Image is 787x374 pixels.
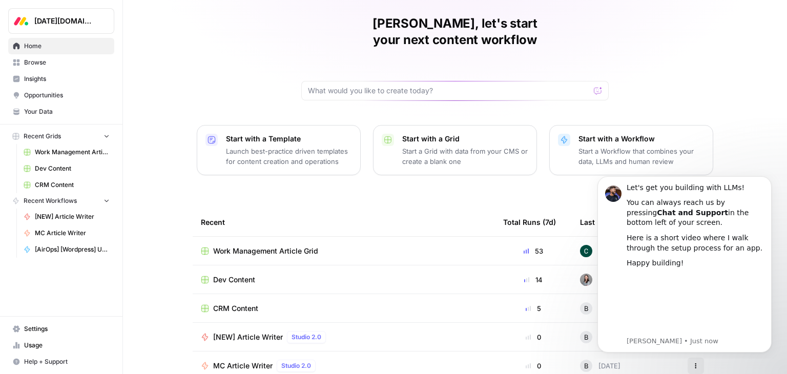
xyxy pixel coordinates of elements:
[213,361,273,371] span: MC Article Writer
[503,208,556,236] div: Total Runs (7d)
[201,331,487,343] a: [NEW] Article WriterStudio 2.0
[580,245,620,257] div: [DATE]
[201,303,487,314] a: CRM Content
[24,196,77,205] span: Recent Workflows
[580,208,619,236] div: Last Edited
[580,360,620,372] div: [DATE]
[24,41,110,51] span: Home
[19,241,114,258] a: [AirOps] [Wordpress] Update Cornerstone Post
[578,146,705,167] p: Start a Workflow that combines your data, LLMs and human review
[24,324,110,334] span: Settings
[8,337,114,354] a: Usage
[580,274,620,286] div: [DATE]
[24,341,110,350] span: Usage
[308,86,590,96] input: What would you like to create today?
[201,275,487,285] a: Dev Content
[45,107,182,168] iframe: youtube
[8,38,114,54] a: Home
[503,275,564,285] div: 14
[213,303,258,314] span: CRM Content
[580,302,620,315] div: [DATE]
[8,354,114,370] button: Help + Support
[8,54,114,71] a: Browse
[24,58,110,67] span: Browse
[8,71,114,87] a: Insights
[213,246,318,256] span: Work Management Article Grid
[8,129,114,144] button: Recent Grids
[503,361,564,371] div: 0
[35,164,110,173] span: Dev Content
[19,209,114,225] a: [NEW] Article Writer
[292,333,321,342] span: Studio 2.0
[201,246,487,256] a: Work Management Article Grid
[301,15,609,48] h1: [PERSON_NAME], let's start your next content workflow
[549,125,713,175] button: Start with a WorkflowStart a Workflow that combines your data, LLMs and human review
[35,212,110,221] span: [NEW] Article Writer
[281,361,311,370] span: Studio 2.0
[213,275,255,285] span: Dev Content
[503,332,564,342] div: 0
[8,87,114,103] a: Opportunities
[19,225,114,241] a: MC Article Writer
[35,148,110,157] span: Work Management Article Grid
[213,332,283,342] span: [NEW] Article Writer
[24,91,110,100] span: Opportunities
[8,193,114,209] button: Recent Workflows
[402,134,528,144] p: Start with a Grid
[35,245,110,254] span: [AirOps] [Wordpress] Update Cornerstone Post
[34,16,96,26] span: [DATE][DOMAIN_NAME]
[24,107,110,116] span: Your Data
[503,246,564,256] div: 53
[24,132,61,141] span: Recent Grids
[24,74,110,84] span: Insights
[582,167,787,359] iframe: Intercom notifications message
[226,146,352,167] p: Launch best-practice driven templates for content creation and operations
[19,144,114,160] a: Work Management Article Grid
[8,8,114,34] button: Workspace: Monday.com
[24,357,110,366] span: Help + Support
[402,146,528,167] p: Start a Grid with data from your CMS or create a blank one
[8,103,114,120] a: Your Data
[45,170,182,179] p: Message from Steven, sent Just now
[197,125,361,175] button: Start with a TemplateLaunch best-practice driven templates for content creation and operations
[201,208,487,236] div: Recent
[35,228,110,238] span: MC Article Writer
[373,125,537,175] button: Start with a GridStart a Grid with data from your CMS or create a blank one
[35,180,110,190] span: CRM Content
[584,361,589,371] span: B
[580,331,620,343] div: [DATE]
[19,177,114,193] a: CRM Content
[12,12,30,30] img: Monday.com Logo
[8,321,114,337] a: Settings
[580,274,592,286] img: 0wmu78au1lfo96q8ngo6yaddb54d
[19,160,114,177] a: Dev Content
[226,134,352,144] p: Start with a Template
[201,360,487,372] a: MC Article WriterStudio 2.0
[580,245,592,257] img: vwv6frqzyjkvcnqomnnxlvzyyij2
[578,134,705,144] p: Start with a Workflow
[503,303,564,314] div: 5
